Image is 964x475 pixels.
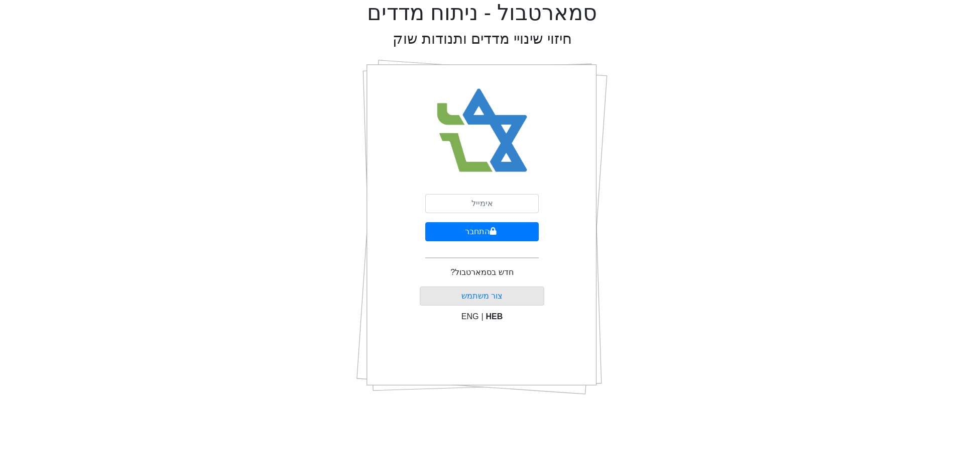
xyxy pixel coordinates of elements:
a: צור משתמש [461,292,503,300]
input: אימייל [425,194,539,213]
p: חדש בסמארטבול? [450,266,513,278]
h2: חיזוי שינויי מדדים ותנודות שוק [393,30,572,48]
span: ENG [461,312,479,321]
span: HEB [486,312,503,321]
button: התחבר [425,222,539,241]
button: צור משתמש [420,287,545,306]
span: | [481,312,483,321]
img: Smart Bull [428,75,537,186]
